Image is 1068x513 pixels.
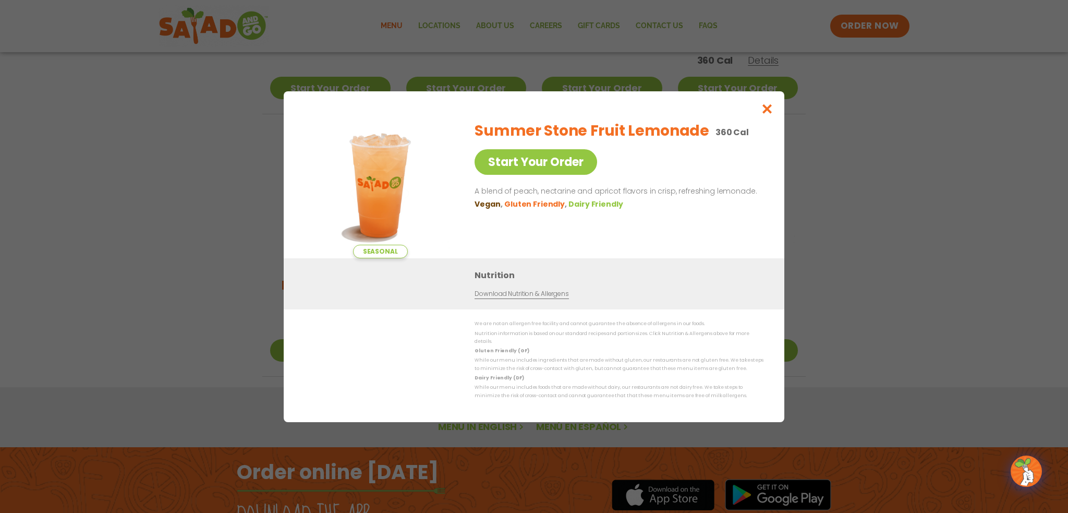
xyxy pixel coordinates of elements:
[475,320,763,328] p: We are not an allergen free facility and cannot guarantee the absence of allergens in our foods.
[475,120,709,142] h2: Summer Stone Fruit Lemonade
[475,198,504,209] li: Vegan
[475,329,763,345] p: Nutrition information is based on our standard recipes and portion sizes. Click Nutrition & Aller...
[475,356,763,373] p: While our menu includes ingredients that are made without gluten, our restaurants are not gluten ...
[750,91,784,126] button: Close modal
[353,245,408,258] span: Seasonal
[475,149,597,175] a: Start Your Order
[568,198,625,209] li: Dairy Friendly
[475,384,763,400] p: While our menu includes foods that are made without dairy, our restaurants are not dairy free. We...
[475,375,524,381] strong: Dairy Friendly (DF)
[475,269,769,282] h3: Nutrition
[475,348,529,354] strong: Gluten Friendly (GF)
[475,185,759,198] p: A blend of peach, nectarine and apricot flavors in crisp, refreshing lemonade.
[504,198,568,209] li: Gluten Friendly
[715,126,749,139] p: 360 Cal
[475,289,568,299] a: Download Nutrition & Allergens
[1012,457,1041,486] img: wpChatIcon
[307,112,453,258] img: Featured product photo for Summer Stone Fruit Lemonade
